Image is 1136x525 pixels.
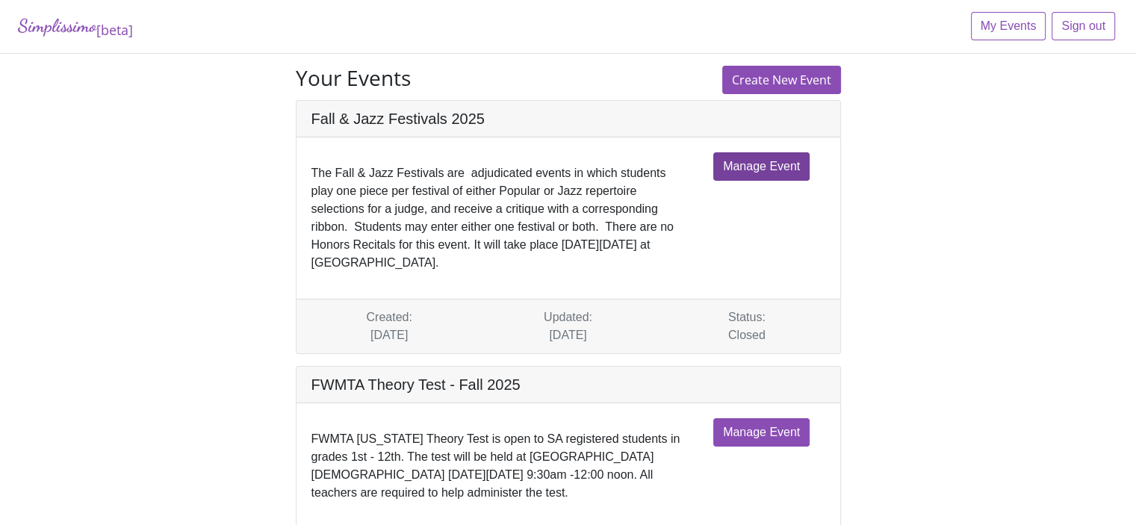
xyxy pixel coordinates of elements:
[18,12,133,41] a: Simplissimo[beta]
[96,21,133,39] sub: [beta]
[971,12,1046,40] a: My Events
[479,308,657,344] div: Updated: [DATE]
[311,164,692,272] div: The Fall & Jazz Festivals are adjudicated events in which students play one piece per festival of...
[297,101,840,137] h5: Fall & Jazz Festivals 2025
[300,308,479,344] div: Created: [DATE]
[657,308,836,344] div: Status: Closed
[296,66,557,91] h3: Your Events
[722,66,841,94] a: Create New Event
[713,152,810,181] a: Manage Event
[311,430,692,502] div: FWMTA [US_STATE] Theory Test is open to SA registered students in grades 1st - 12th. The test wil...
[1052,12,1115,40] a: Sign out
[713,418,810,447] a: Manage Event
[297,367,840,403] h5: FWMTA Theory Test - Fall 2025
